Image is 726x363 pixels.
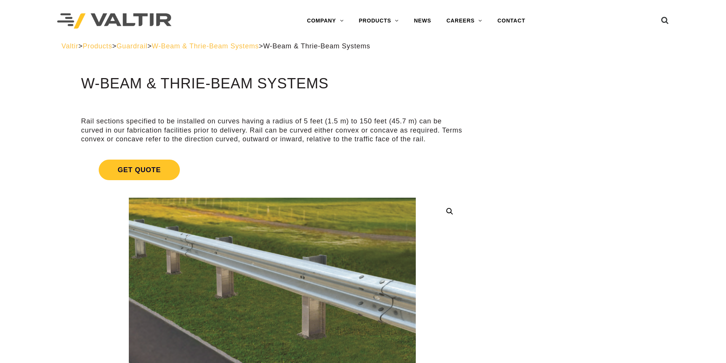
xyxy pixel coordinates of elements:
a: W-Beam & Thrie-Beam Systems [152,42,259,50]
a: PRODUCTS [351,13,406,29]
a: Valtir [61,42,78,50]
a: Guardrail [117,42,147,50]
span: Get Quote [99,160,180,180]
div: > > > > [61,42,665,51]
a: NEWS [406,13,439,29]
h1: W-Beam & Thrie-Beam Systems [81,76,463,92]
a: Products [83,42,112,50]
a: CONTACT [490,13,533,29]
img: Valtir [57,13,171,29]
p: Rail sections specified to be installed on curves having a radius of 5 feet (1.5 m) to 150 feet (... [81,117,463,144]
span: W-Beam & Thrie-Beam Systems [263,42,370,50]
a: CAREERS [439,13,490,29]
a: Get Quote [81,150,463,189]
a: COMPANY [299,13,351,29]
